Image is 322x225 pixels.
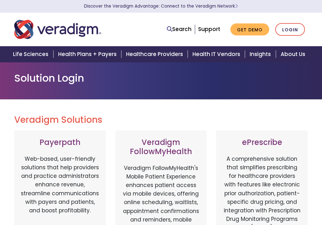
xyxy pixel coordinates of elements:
a: Login [275,23,305,36]
a: Search [167,25,191,34]
h2: Veradigm Solutions [14,115,308,125]
a: Get Demo [230,23,269,36]
a: Health Plans + Payers [54,46,122,62]
a: Insights [246,46,276,62]
h3: Payerpath [21,138,100,147]
a: Life Sciences [9,46,54,62]
a: Discover the Veradigm Advantage: Connect to the Veradigm NetworkLearn More [84,3,238,9]
a: Healthcare Providers [122,46,189,62]
a: Support [198,25,220,33]
h3: ePrescribe [222,138,301,147]
a: Health IT Vendors [189,46,246,62]
h3: Veradigm FollowMyHealth [122,138,201,156]
span: Learn More [235,3,238,9]
img: Veradigm logo [14,19,101,40]
h1: Solution Login [14,72,308,84]
a: About Us [277,46,313,62]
